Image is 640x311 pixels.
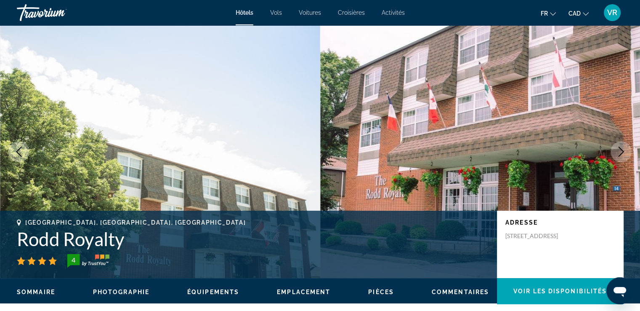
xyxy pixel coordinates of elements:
button: Photographie [93,288,149,296]
button: Next image [611,141,632,162]
iframe: Bouton de lancement de la fenêtre de messagerie [606,277,633,304]
p: [STREET_ADDRESS] [505,232,573,240]
span: fr [541,10,548,17]
a: Vols [270,9,282,16]
a: Travorium [17,2,101,24]
span: Voir les disponibilités [513,288,607,295]
div: 4 [65,255,82,265]
span: VR [607,8,617,17]
span: CAD [568,10,581,17]
button: Équipements [187,288,239,296]
button: Change language [541,7,556,19]
a: Croisières [338,9,365,16]
button: Voir les disponibilités [497,278,623,304]
a: Voitures [299,9,321,16]
span: [GEOGRAPHIC_DATA], [GEOGRAPHIC_DATA], [GEOGRAPHIC_DATA] [25,219,246,226]
button: User Menu [601,4,623,21]
button: Change currency [568,7,589,19]
button: Sommaire [17,288,55,296]
h1: Rodd Royalty [17,228,489,250]
button: Emplacement [277,288,330,296]
button: Pièces [368,288,394,296]
a: Activités [382,9,405,16]
img: trustyou-badge-hor.svg [67,254,109,268]
button: Commentaires [432,288,489,296]
a: Hôtels [236,9,253,16]
p: Adresse [505,219,615,226]
button: Previous image [8,141,29,162]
